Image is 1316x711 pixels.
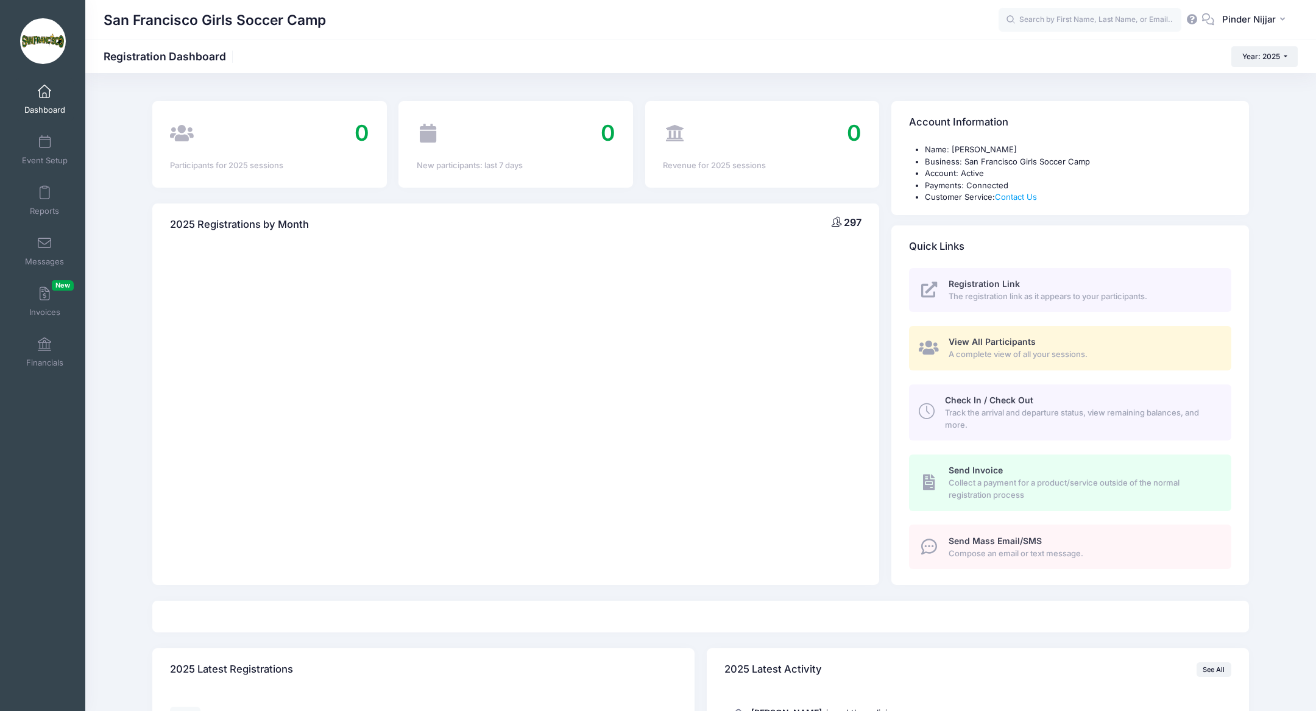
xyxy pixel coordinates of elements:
[925,156,1231,168] li: Business: San Francisco Girls Soccer Camp
[909,268,1231,313] a: Registration Link The registration link as it appears to your participants.
[1231,46,1298,67] button: Year: 2025
[52,280,74,291] span: New
[949,336,1036,347] span: View All Participants
[16,78,74,121] a: Dashboard
[909,326,1231,370] a: View All Participants A complete view of all your sessions.
[20,18,66,64] img: San Francisco Girls Soccer Camp
[22,155,68,166] span: Event Setup
[949,477,1217,501] span: Collect a payment for a product/service outside of the normal registration process
[909,229,964,264] h4: Quick Links
[945,407,1217,431] span: Track the arrival and departure status, view remaining balances, and more.
[847,119,861,146] span: 0
[170,207,309,242] h4: 2025 Registrations by Month
[16,179,74,222] a: Reports
[170,653,293,687] h4: 2025 Latest Registrations
[1214,6,1298,34] button: Pinder Nijjar
[104,50,236,63] h1: Registration Dashboard
[925,180,1231,192] li: Payments: Connected
[925,144,1231,156] li: Name: [PERSON_NAME]
[949,291,1217,303] span: The registration link as it appears to your participants.
[925,191,1231,203] li: Customer Service:
[949,348,1217,361] span: A complete view of all your sessions.
[16,331,74,373] a: Financials
[925,168,1231,180] li: Account: Active
[170,160,369,172] div: Participants for 2025 sessions
[909,384,1231,440] a: Check In / Check Out Track the arrival and departure status, view remaining balances, and more.
[25,256,64,267] span: Messages
[26,358,63,368] span: Financials
[16,280,74,323] a: InvoicesNew
[355,119,369,146] span: 0
[844,216,861,228] span: 297
[909,105,1008,140] h4: Account Information
[16,129,74,171] a: Event Setup
[24,105,65,115] span: Dashboard
[104,6,326,34] h1: San Francisco Girls Soccer Camp
[949,548,1217,560] span: Compose an email or text message.
[995,192,1037,202] a: Contact Us
[417,160,615,172] div: New participants: last 7 days
[909,455,1231,511] a: Send Invoice Collect a payment for a product/service outside of the normal registration process
[663,160,861,172] div: Revenue for 2025 sessions
[949,536,1042,546] span: Send Mass Email/SMS
[999,8,1181,32] input: Search by First Name, Last Name, or Email...
[945,395,1033,405] span: Check In / Check Out
[1242,52,1280,61] span: Year: 2025
[16,230,74,272] a: Messages
[949,278,1020,289] span: Registration Link
[29,307,60,317] span: Invoices
[949,465,1003,475] span: Send Invoice
[1222,13,1276,26] span: Pinder Nijjar
[1197,662,1231,677] a: See All
[909,525,1231,569] a: Send Mass Email/SMS Compose an email or text message.
[30,206,59,216] span: Reports
[724,653,822,687] h4: 2025 Latest Activity
[601,119,615,146] span: 0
